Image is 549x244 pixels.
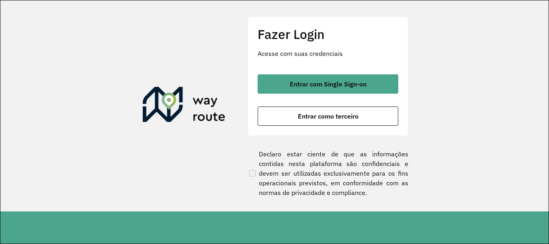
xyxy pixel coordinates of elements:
span: Entrar como terceiro [298,113,358,119]
span: Entrar com Single Sign-on [290,81,367,87]
button: button [258,74,398,94]
h2: Fazer Login [258,27,398,42]
label: Declaro estar ciente de que as informações contidas nesta plataforma são confidenciais e devem se... [248,149,408,197]
p: Acesse com suas credenciais [258,49,398,58]
img: Roteirizador AmbevTech [143,87,225,125]
button: button [258,107,398,126]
